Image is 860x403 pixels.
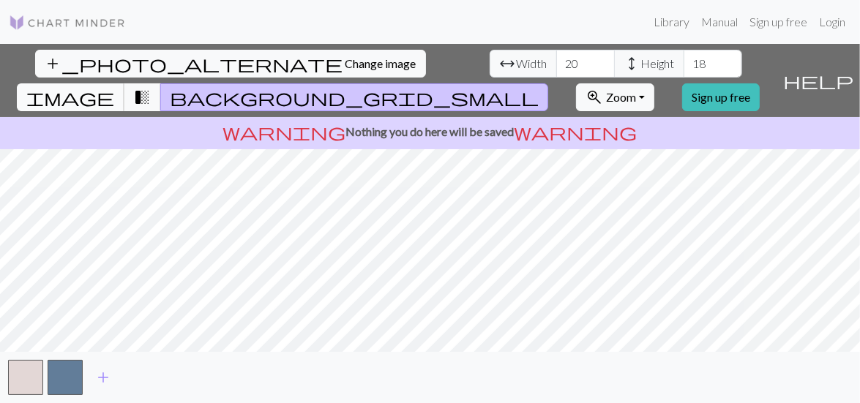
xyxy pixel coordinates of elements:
[783,70,853,91] span: help
[586,87,603,108] span: zoom_in
[6,123,854,140] p: Nothing you do here will be saved
[576,83,654,111] button: Zoom
[744,7,813,37] a: Sign up free
[35,50,426,78] button: Change image
[813,7,851,37] a: Login
[641,55,675,72] span: Height
[26,87,114,108] span: image
[223,121,346,142] span: warning
[170,87,539,108] span: background_grid_small
[517,55,547,72] span: Width
[94,367,112,388] span: add
[345,56,416,70] span: Change image
[133,87,151,108] span: transition_fade
[515,121,637,142] span: warning
[9,14,126,31] img: Logo
[45,53,343,74] span: add_photo_alternate
[606,90,636,104] span: Zoom
[499,53,517,74] span: arrow_range
[695,7,744,37] a: Manual
[682,83,760,111] a: Sign up free
[85,364,121,391] button: Add color
[648,7,695,37] a: Library
[624,53,641,74] span: height
[777,44,860,117] button: Help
